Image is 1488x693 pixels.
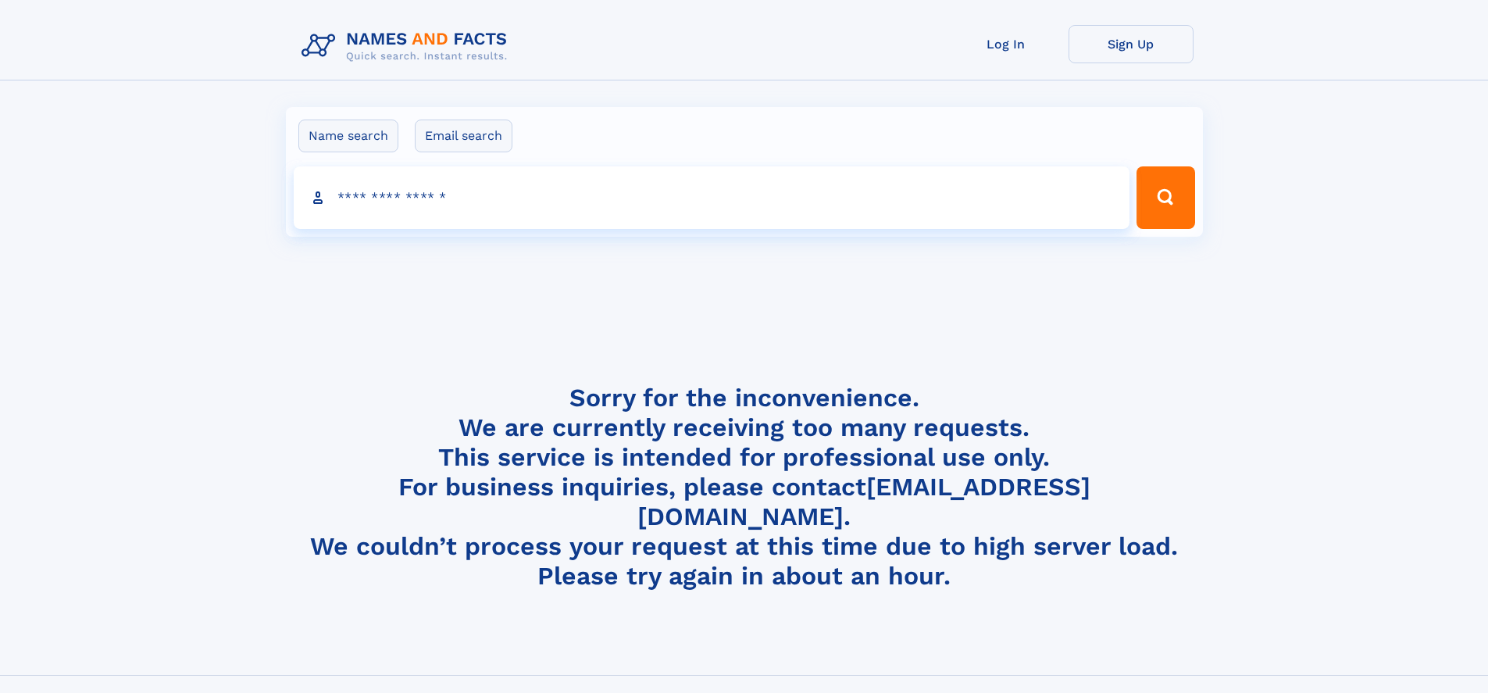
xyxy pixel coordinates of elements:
[294,166,1130,229] input: search input
[295,25,520,67] img: Logo Names and Facts
[637,472,1090,531] a: [EMAIL_ADDRESS][DOMAIN_NAME]
[298,120,398,152] label: Name search
[944,25,1069,63] a: Log In
[295,383,1194,591] h4: Sorry for the inconvenience. We are currently receiving too many requests. This service is intend...
[1137,166,1194,229] button: Search Button
[415,120,512,152] label: Email search
[1069,25,1194,63] a: Sign Up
